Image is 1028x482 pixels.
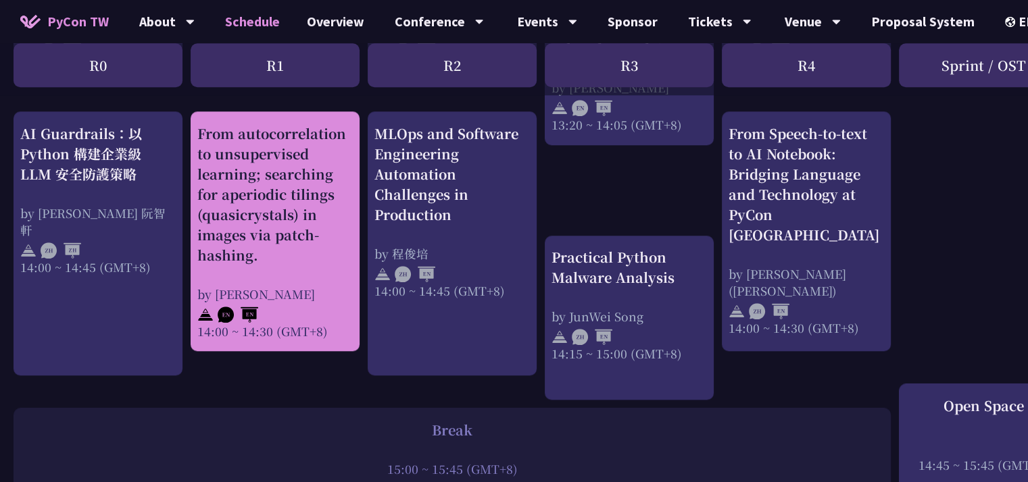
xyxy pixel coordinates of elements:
img: Home icon of PyCon TW 2025 [20,15,41,28]
div: From autocorrelation to unsupervised learning; searching for aperiodic tilings (quasicrystals) in... [197,124,353,265]
a: From autocorrelation to unsupervised learning; searching for aperiodic tilings (quasicrystals) in... [197,124,353,340]
div: 14:00 ~ 14:45 (GMT+8) [374,282,530,299]
a: From Speech-to-text to AI Notebook: Bridging Language and Technology at PyCon [GEOGRAPHIC_DATA] b... [729,124,884,340]
div: 14:00 ~ 14:30 (GMT+8) [729,319,884,336]
div: Break [20,420,884,440]
img: svg+xml;base64,PHN2ZyB4bWxucz0iaHR0cDovL3d3dy53My5vcmcvMjAwMC9zdmciIHdpZHRoPSIyNCIgaGVpZ2h0PSIyNC... [729,303,745,319]
div: by [PERSON_NAME] [197,286,353,302]
div: R3 [545,43,714,87]
div: From Speech-to-text to AI Notebook: Bridging Language and Technology at PyCon [GEOGRAPHIC_DATA] [729,124,884,245]
span: PyCon TW [47,11,109,32]
div: 14:15 ~ 15:00 (GMT+8) [552,345,707,362]
img: ZHEN.371966e.svg [749,303,789,319]
div: Practical Python Malware Analysis [552,247,707,288]
div: 14:00 ~ 14:45 (GMT+8) [20,259,176,275]
img: ENEN.5a408d1.svg [218,306,258,323]
div: AI Guardrails：以 Python 構建企業級 LLM 安全防護策略 [20,124,176,184]
div: by 程俊培 [374,245,530,262]
img: svg+xml;base64,PHN2ZyB4bWxucz0iaHR0cDovL3d3dy53My5vcmcvMjAwMC9zdmciIHdpZHRoPSIyNCIgaGVpZ2h0PSIyNC... [552,329,568,345]
img: Locale Icon [1005,17,1019,27]
div: MLOps and Software Engineering Automation Challenges in Production [374,124,530,225]
img: ZHEN.371966e.svg [395,266,435,282]
div: R2 [368,43,537,87]
div: 14:00 ~ 14:30 (GMT+8) [197,323,353,340]
div: R1 [191,43,360,87]
img: svg+xml;base64,PHN2ZyB4bWxucz0iaHR0cDovL3d3dy53My5vcmcvMjAwMC9zdmciIHdpZHRoPSIyNCIgaGVpZ2h0PSIyNC... [374,266,391,282]
a: PyCon TW [7,5,122,38]
img: svg+xml;base64,PHN2ZyB4bWxucz0iaHR0cDovL3d3dy53My5vcmcvMjAwMC9zdmciIHdpZHRoPSIyNCIgaGVpZ2h0PSIyNC... [197,306,214,323]
div: 13:20 ~ 14:05 (GMT+8) [552,116,707,133]
img: ZHZH.38617ef.svg [41,242,81,259]
div: 15:00 ~ 15:45 (GMT+8) [20,460,884,477]
img: svg+xml;base64,PHN2ZyB4bWxucz0iaHR0cDovL3d3dy53My5vcmcvMjAwMC9zdmciIHdpZHRoPSIyNCIgaGVpZ2h0PSIyNC... [552,100,568,116]
div: R4 [722,43,891,87]
img: ZHEN.371966e.svg [572,329,612,345]
div: by [PERSON_NAME] 阮智軒 [20,205,176,238]
div: by [PERSON_NAME] ([PERSON_NAME]) [729,265,884,299]
img: ENEN.5a408d1.svg [572,100,612,116]
img: svg+xml;base64,PHN2ZyB4bWxucz0iaHR0cDovL3d3dy53My5vcmcvMjAwMC9zdmciIHdpZHRoPSIyNCIgaGVpZ2h0PSIyNC... [20,242,36,259]
a: Practical Python Malware Analysis by JunWei Song 14:15 ~ 15:00 (GMT+8) [552,247,707,388]
a: MLOps and Software Engineering Automation Challenges in Production by 程俊培 14:00 ~ 14:45 (GMT+8) [374,124,530,364]
a: AI Guardrails：以 Python 構建企業級 LLM 安全防護策略 by [PERSON_NAME] 阮智軒 14:00 ~ 14:45 (GMT+8) [20,124,176,364]
div: R0 [14,43,182,87]
div: by JunWei Song [552,308,707,325]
